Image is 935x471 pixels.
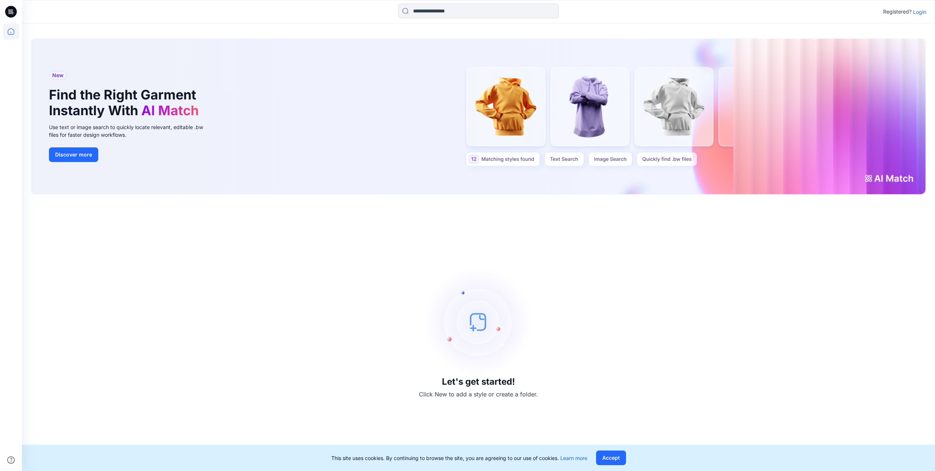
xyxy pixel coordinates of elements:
a: Learn more [560,455,587,461]
span: AI Match [141,102,199,118]
p: Click New to add a style or create a folder. [419,390,538,399]
h1: Find the Right Garment Instantly With [49,87,202,118]
span: New [52,71,64,80]
p: Registered? [883,7,912,16]
img: empty-state-image.svg [424,267,533,377]
h3: Let's get started! [442,377,515,387]
button: Discover more [49,147,98,162]
p: Login [913,8,926,16]
button: Accept [596,451,626,465]
p: This site uses cookies. By continuing to browse the site, you are agreeing to our use of cookies. [331,454,587,462]
div: Use text or image search to quickly locate relevant, editable .bw files for faster design workflows. [49,123,213,139]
